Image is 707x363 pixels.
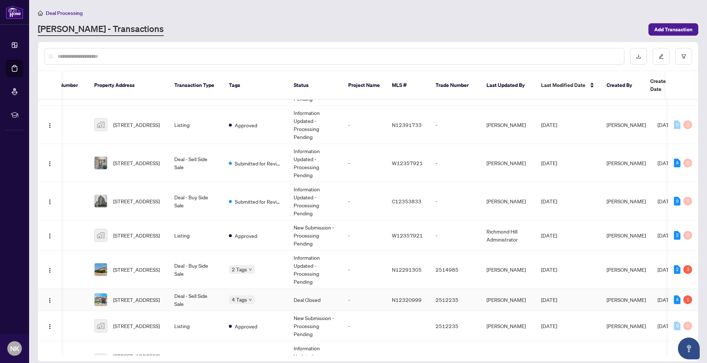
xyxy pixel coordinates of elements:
button: filter [675,48,692,65]
th: Status [288,71,342,100]
span: [STREET_ADDRESS] [113,197,160,205]
td: [PERSON_NAME] [481,182,535,220]
img: Logo [47,123,53,128]
td: [PERSON_NAME] [481,311,535,341]
th: Project Name [342,71,386,100]
span: [PERSON_NAME] [607,198,646,204]
img: logo [6,5,23,19]
span: NK [10,343,19,354]
div: 1 [683,295,692,304]
div: 2 [674,265,680,274]
div: 0 [683,322,692,330]
td: - [430,106,481,144]
td: [PERSON_NAME] [481,251,535,289]
img: thumbnail-img [95,263,107,276]
div: 0 [674,322,680,330]
span: [DATE] [541,121,557,128]
td: 49109 [37,251,88,289]
span: [PERSON_NAME] [607,266,646,273]
button: Open asap [678,338,700,359]
td: Information Updated - Processing Pending [288,251,342,289]
td: New Submission - Processing Pending [288,311,342,341]
td: - [342,220,386,251]
td: Richmond Hill Administrator [481,220,535,251]
span: [STREET_ADDRESS] [113,231,160,239]
span: [PERSON_NAME] [607,121,646,128]
td: 50854 [37,182,88,220]
td: - [430,144,481,182]
button: Logo [44,320,56,332]
td: 47543 [37,289,88,311]
td: - [342,251,386,289]
img: thumbnail-img [95,229,107,242]
span: [STREET_ADDRESS] [113,296,160,304]
td: - [342,182,386,220]
button: Logo [44,264,56,275]
td: 2514985 [430,251,481,289]
td: - [342,144,386,182]
span: [DATE] [658,266,674,273]
span: [STREET_ADDRESS] [113,121,160,129]
td: 52266 [37,106,88,144]
span: Approved [235,322,257,330]
img: Logo [47,199,53,205]
span: [STREET_ADDRESS] [113,322,160,330]
th: Ticket Number [37,71,88,100]
span: [DATE] [541,232,557,239]
button: Logo [44,157,56,169]
div: 0 [674,120,680,129]
span: [PERSON_NAME] [607,160,646,166]
td: Deal - Sell Side Sale [168,144,223,182]
td: 2512235 [430,311,481,341]
th: Created By [601,71,644,100]
td: - [342,106,386,144]
img: thumbnail-img [95,157,107,169]
img: thumbnail-img [95,320,107,332]
td: Deal - Buy Side Sale [168,251,223,289]
td: Information Updated - Processing Pending [288,144,342,182]
button: Logo [44,119,56,131]
button: Logo [44,230,56,241]
td: Deal - Buy Side Sale [168,182,223,220]
button: edit [653,48,670,65]
span: edit [659,54,664,59]
span: Approved [235,121,257,129]
div: 4 [674,159,680,167]
span: [DATE] [658,198,674,204]
span: [DATE] [541,198,557,204]
span: [DATE] [541,323,557,329]
td: 49715 [37,220,88,251]
td: Information Updated - Processing Pending [288,182,342,220]
button: Logo [44,195,56,207]
span: 4 Tags [232,295,247,304]
span: [DATE] [658,232,674,239]
span: [PERSON_NAME] [607,296,646,303]
span: Created Date [650,77,681,93]
td: [PERSON_NAME] [481,289,535,311]
span: down [249,298,252,302]
span: C12353833 [392,198,421,204]
td: - [430,182,481,220]
td: Listing [168,106,223,144]
td: - [342,311,386,341]
div: 0 [683,231,692,240]
td: [PERSON_NAME] [481,144,535,182]
td: Deal - Sell Side Sale [168,289,223,311]
span: Submitted for Review [235,159,282,167]
span: Last Modified Date [541,81,585,89]
span: filter [681,54,686,59]
img: thumbnail-img [95,119,107,131]
td: Listing [168,220,223,251]
img: Logo [47,233,53,239]
span: Submitted for Review [235,198,282,206]
span: [DATE] [541,160,557,166]
span: N12391733 [392,121,422,128]
td: New Submission - Processing Pending [288,220,342,251]
button: Logo [44,294,56,306]
span: [DATE] [658,296,674,303]
td: Listing [168,311,223,341]
th: MLS # [386,71,430,100]
div: 2 [674,231,680,240]
span: [DATE] [658,160,674,166]
span: W12357921 [392,160,423,166]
